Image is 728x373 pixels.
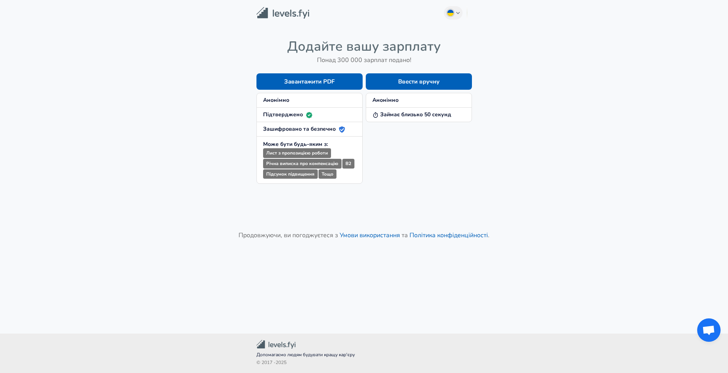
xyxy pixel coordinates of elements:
small: Підсумок підвищення [263,169,318,179]
strong: Може бути будь-яким з: [263,140,328,148]
small: Лист з пропозицією роботи [263,148,331,158]
small: Річна виписка про компенсацію [263,159,342,169]
h6: Понад 300 000 зарплат подано! [256,55,472,66]
a: Політика конфіденційності [409,231,488,240]
h4: Додайте вашу зарплату [256,38,472,55]
strong: Займає близько 50 секунд [372,111,451,118]
strong: Анонімно [372,96,399,104]
button: Ukrainian [444,6,463,20]
small: Тощо [319,169,336,179]
small: В2 [342,159,354,169]
strong: Анонімно [263,96,289,104]
strong: Підтверджено [263,111,312,118]
img: Спільнота Левелс.фай [256,340,295,349]
span: Допомагаємо людям будувати кращу кар'єру [256,351,472,359]
img: Ukrainian [447,10,454,16]
img: Levels.fyi [256,7,309,19]
a: Умови використання [340,231,400,240]
span: © 2017 - 2025 [256,359,472,367]
button: Ввести вручну [366,73,472,90]
strong: Зашифровано та безпечно [263,125,345,133]
div: Відкритий чат [697,318,721,342]
button: Завантажити PDF [256,73,363,90]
